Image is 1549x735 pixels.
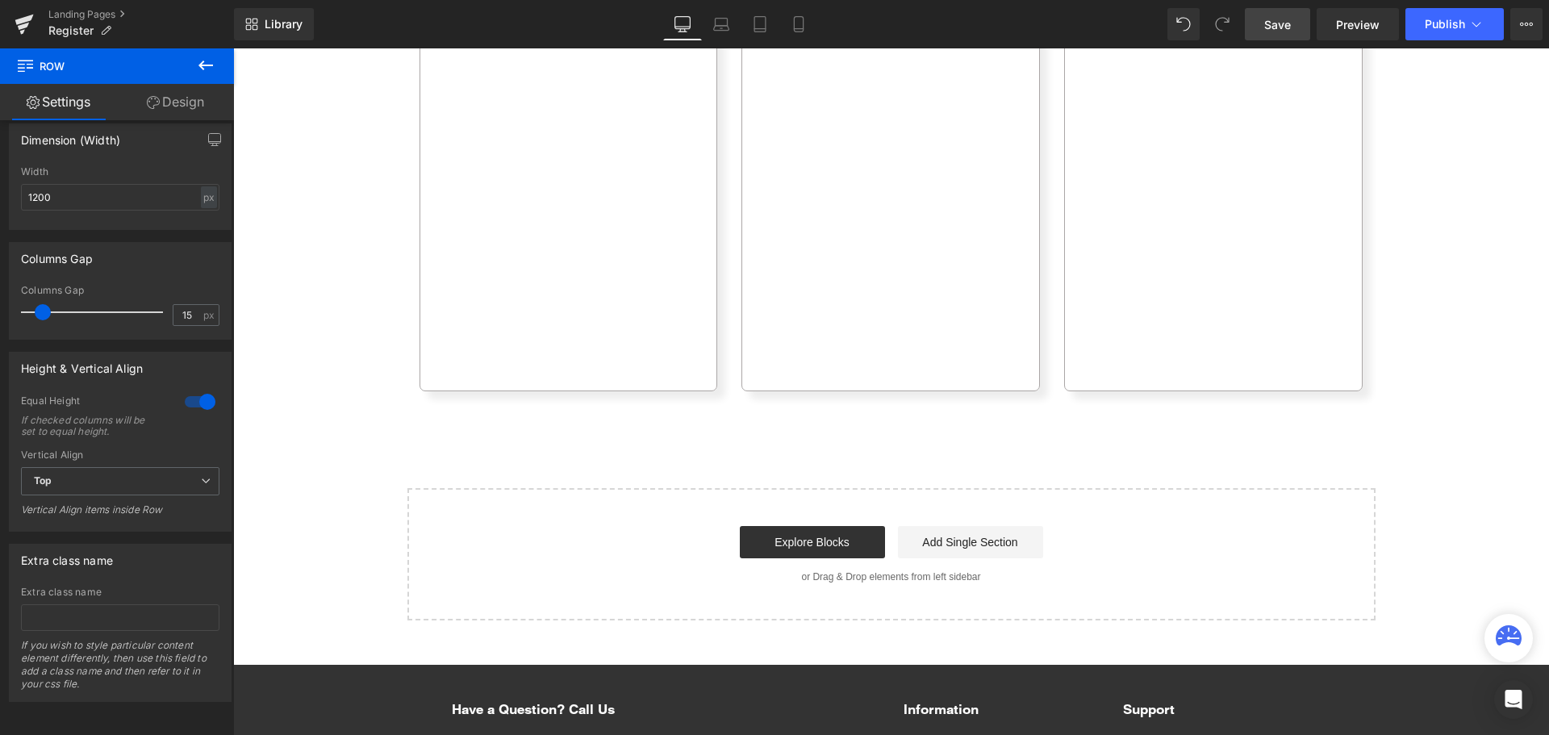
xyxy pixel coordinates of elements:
[203,310,217,320] span: px
[21,587,219,598] div: Extra class name
[21,166,219,177] div: Width
[16,48,177,84] span: Row
[21,184,219,211] input: auto
[21,503,219,527] div: Vertical Align items inside Row
[21,449,219,461] div: Vertical Align
[34,474,52,487] b: Top
[21,124,120,147] div: Dimension (Width)
[1336,16,1380,33] span: Preview
[21,353,143,375] div: Height & Vertical Align
[1510,8,1543,40] button: More
[1405,8,1504,40] button: Publish
[117,84,234,120] a: Design
[1317,8,1399,40] a: Preview
[1494,680,1533,719] div: Open Intercom Messenger
[665,478,810,510] a: Add Single Section
[21,395,169,411] div: Equal Height
[265,17,303,31] span: Library
[507,478,652,510] a: Explore Blocks
[741,8,779,40] a: Tablet
[670,653,745,670] p: Information
[48,24,94,37] span: Register
[219,653,382,670] p: Have a Question? Call Us
[779,8,818,40] a: Mobile
[201,186,217,208] div: px
[1425,18,1465,31] span: Publish
[21,545,113,567] div: Extra class name
[21,415,166,437] div: If checked columns will be set to equal height.
[663,8,702,40] a: Desktop
[21,243,93,265] div: Columns Gap
[1206,8,1238,40] button: Redo
[1167,8,1200,40] button: Undo
[21,639,219,701] div: If you wish to style particular content element differently, then use this field to add a class n...
[702,8,741,40] a: Laptop
[21,285,219,296] div: Columns Gap
[890,653,1010,670] p: Support
[200,523,1117,534] p: or Drag & Drop elements from left sidebar
[1264,16,1291,33] span: Save
[234,8,314,40] a: New Library
[48,8,234,21] a: Landing Pages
